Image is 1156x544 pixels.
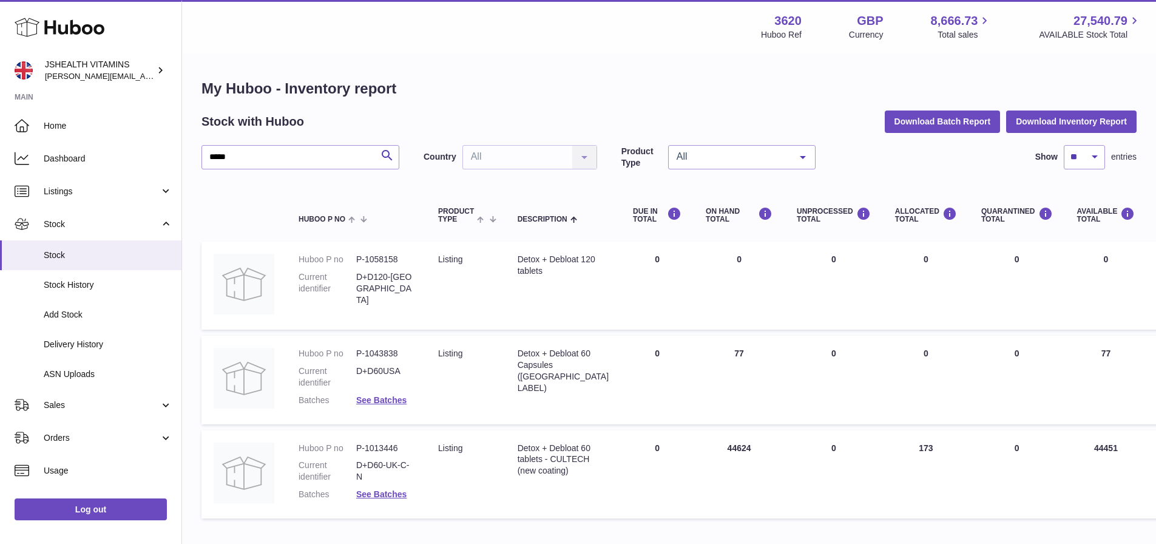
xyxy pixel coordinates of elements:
td: 44451 [1065,430,1148,519]
span: 0 [1015,348,1019,358]
td: 0 [785,430,883,519]
button: Download Inventory Report [1006,110,1137,132]
td: 0 [694,242,785,330]
span: Sales [44,399,160,411]
td: 0 [621,430,694,519]
button: Download Batch Report [885,110,1001,132]
a: 27,540.79 AVAILABLE Stock Total [1039,13,1141,41]
div: Detox + Debloat 60 Capsules ([GEOGRAPHIC_DATA] LABEL) [518,348,609,394]
span: Stock History [44,279,172,291]
div: ALLOCATED Total [895,207,957,223]
img: product image [214,443,274,503]
span: Usage [44,465,172,477]
span: Total sales [938,29,992,41]
td: 0 [785,242,883,330]
dd: D+D120-[GEOGRAPHIC_DATA] [356,271,414,306]
dt: Current identifier [299,365,356,389]
span: Dashboard [44,153,172,165]
div: Detox + Debloat 120 tablets [518,254,609,277]
span: listing [438,348,462,358]
dd: P-1043838 [356,348,414,359]
div: ON HAND Total [706,207,772,223]
label: Show [1035,151,1058,163]
a: See Batches [356,489,407,499]
strong: 3620 [774,13,802,29]
dt: Huboo P no [299,443,356,454]
span: Listings [44,186,160,197]
span: Delivery History [44,339,172,350]
a: See Batches [356,395,407,405]
img: product image [214,348,274,409]
span: [PERSON_NAME][EMAIL_ADDRESS][DOMAIN_NAME] [45,71,243,81]
td: 77 [694,336,785,424]
div: Currency [849,29,884,41]
span: Product Type [438,208,474,223]
dd: D+D60-UK-C-N [356,460,414,483]
span: entries [1111,151,1137,163]
span: All [674,151,791,163]
span: 27,540.79 [1073,13,1127,29]
a: Log out [15,498,167,520]
strong: GBP [857,13,883,29]
span: 8,666.73 [931,13,978,29]
dt: Huboo P no [299,348,356,359]
div: JSHEALTH VITAMINS [45,59,154,82]
span: Orders [44,432,160,444]
span: Stock [44,219,160,230]
span: Description [518,216,567,223]
span: Home [44,120,172,132]
h1: My Huboo - Inventory report [201,79,1137,98]
span: listing [438,443,462,453]
span: ASN Uploads [44,369,172,380]
dt: Batches [299,395,356,406]
span: 0 [1015,443,1019,453]
div: Detox + Debloat 60 tablets - CULTECH (new coating) [518,443,609,477]
td: 0 [785,336,883,424]
td: 0 [621,336,694,424]
dt: Huboo P no [299,254,356,265]
td: 0 [1065,242,1148,330]
td: 0 [883,242,969,330]
td: 0 [621,242,694,330]
td: 77 [1065,336,1148,424]
dt: Current identifier [299,460,356,483]
div: Huboo Ref [761,29,802,41]
a: 8,666.73 Total sales [931,13,992,41]
dd: D+D60USA [356,365,414,389]
span: Add Stock [44,309,172,321]
div: QUARANTINED Total [981,207,1053,223]
label: Product Type [621,146,662,169]
td: 0 [883,336,969,424]
span: AVAILABLE Stock Total [1039,29,1141,41]
dd: P-1013446 [356,443,414,454]
span: listing [438,254,462,264]
dt: Batches [299,489,356,500]
h2: Stock with Huboo [201,114,304,130]
td: 173 [883,430,969,519]
span: Stock [44,250,172,261]
dd: P-1058158 [356,254,414,265]
span: 0 [1015,254,1019,264]
label: Country [424,151,456,163]
img: product image [214,254,274,314]
div: AVAILABLE Total [1077,207,1135,223]
dt: Current identifier [299,271,356,306]
td: 44624 [694,430,785,519]
div: UNPROCESSED Total [797,207,871,223]
span: Huboo P no [299,216,345,223]
img: francesca@jshealthvitamins.com [15,61,33,80]
div: DUE IN TOTAL [633,207,681,223]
